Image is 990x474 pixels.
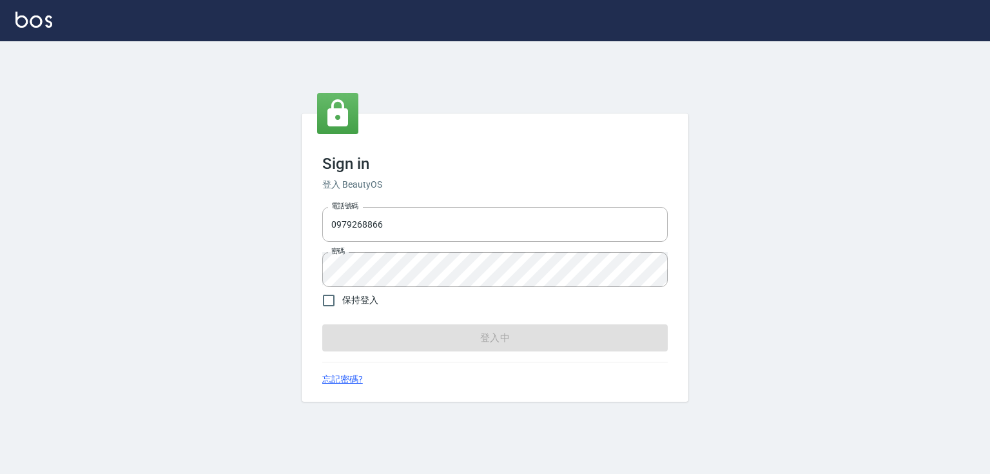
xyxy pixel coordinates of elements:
[342,293,378,307] span: 保持登入
[331,201,358,211] label: 電話號碼
[322,373,363,386] a: 忘記密碼?
[15,12,52,28] img: Logo
[331,246,345,256] label: 密碼
[322,178,668,192] h6: 登入 BeautyOS
[322,155,668,173] h3: Sign in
